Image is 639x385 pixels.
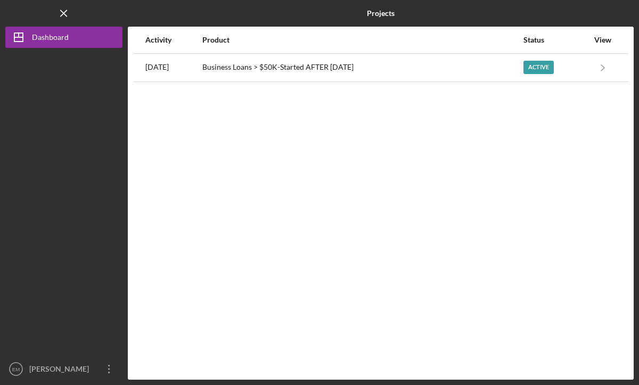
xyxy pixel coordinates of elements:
[27,358,96,382] div: [PERSON_NAME]
[202,36,522,44] div: Product
[523,36,588,44] div: Status
[32,27,69,51] div: Dashboard
[12,366,20,372] text: EM
[589,36,616,44] div: View
[5,27,122,48] button: Dashboard
[145,36,201,44] div: Activity
[145,63,169,71] time: 2025-10-08 11:24
[202,54,522,81] div: Business Loans > $50K-Started AFTER [DATE]
[523,61,554,74] div: Active
[5,358,122,380] button: EM[PERSON_NAME]
[367,9,395,18] b: Projects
